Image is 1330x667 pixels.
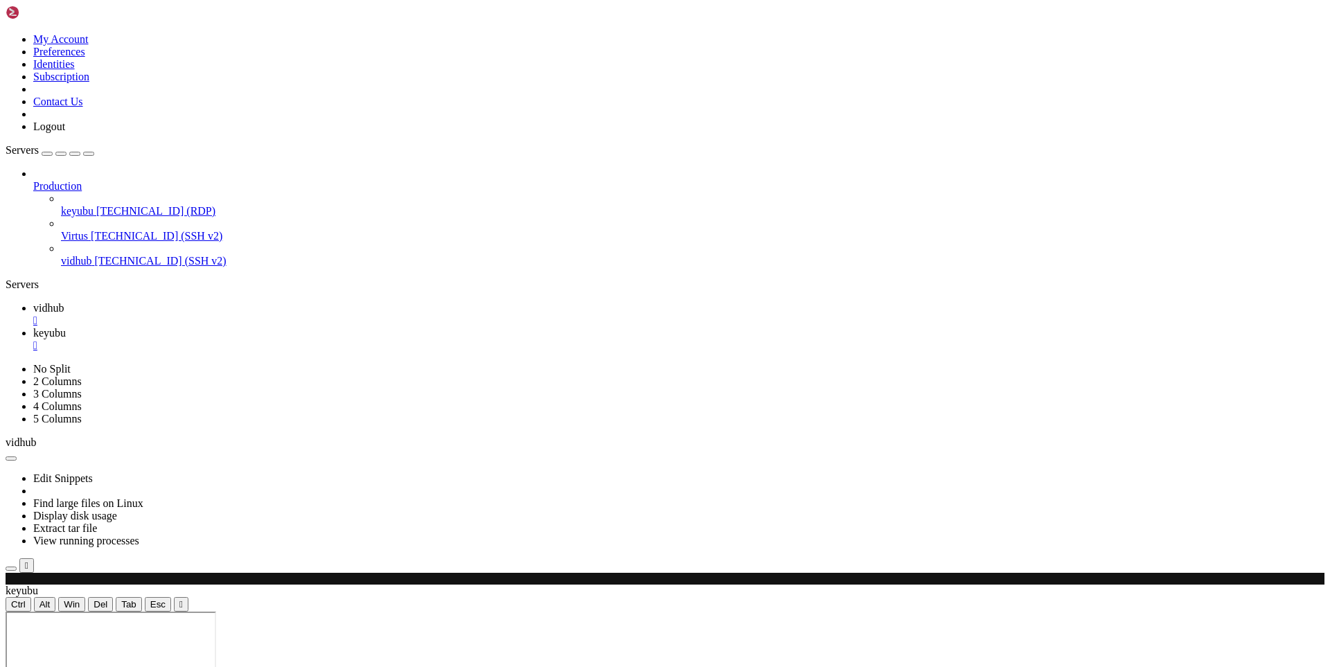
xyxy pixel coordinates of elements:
[33,388,82,400] a: 3 Columns
[33,363,71,375] a: No Split
[61,230,1324,242] a: Virtus [TECHNICAL_ID] (SSH v2)
[33,96,83,107] a: Contact Us
[33,339,1324,352] a: 
[33,535,139,546] a: View running processes
[61,205,94,217] span: keyubu
[61,255,1324,267] a: vidhub [TECHNICAL_ID] (SSH v2)
[33,168,1324,267] li: Production
[33,180,82,192] span: Production
[33,472,93,484] a: Edit Snippets
[33,33,89,45] a: My Account
[33,497,143,509] a: Find large files on Linux
[33,400,82,412] a: 4 Columns
[6,6,85,19] img: Shellngn
[6,144,39,156] span: Servers
[33,121,65,132] a: Logout
[33,327,66,339] span: keyubu
[33,180,1324,193] a: Production
[33,327,1324,352] a: keyubu
[33,375,82,387] a: 2 Columns
[33,302,1324,327] a: vidhub
[33,46,85,57] a: Preferences
[33,314,1324,327] a: 
[33,71,89,82] a: Subscription
[25,560,28,571] div: 
[61,255,91,267] span: vidhub
[33,302,64,314] span: vidhub
[96,205,215,217] span: [TECHNICAL_ID] (RDP)
[61,193,1324,217] li: keyubu [TECHNICAL_ID] (RDP)
[6,278,1324,291] div: Servers
[33,510,117,522] a: Display disk usage
[6,144,94,156] a: Servers
[61,205,1324,217] a: keyubu [TECHNICAL_ID] (RDP)
[19,558,34,573] button: 
[91,230,222,242] span: [TECHNICAL_ID] (SSH v2)
[61,242,1324,267] li: vidhub [TECHNICAL_ID] (SSH v2)
[6,436,36,448] span: vidhub
[33,58,75,70] a: Identities
[61,230,88,242] span: Virtus
[33,522,97,534] a: Extract tar file
[61,217,1324,242] li: Virtus [TECHNICAL_ID] (SSH v2)
[33,413,82,425] a: 5 Columns
[94,255,226,267] span: [TECHNICAL_ID] (SSH v2)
